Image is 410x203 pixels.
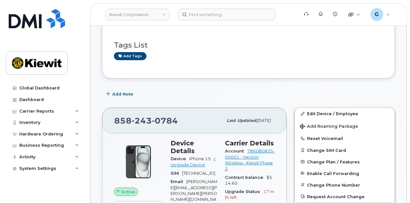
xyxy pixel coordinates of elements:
[295,144,395,156] button: Change SIM Card
[114,116,178,125] span: 858
[295,108,395,119] a: Edit Device / Employee
[225,139,275,147] h3: Carrier Details
[295,179,395,191] button: Change Phone Number
[344,8,365,21] div: Quicklinks
[132,116,152,125] span: 243
[112,91,133,97] span: Add Note
[225,149,275,171] a: 786080835-00001 - Verizon Wireless - Kiewit Phase 2
[256,118,271,123] span: [DATE]
[295,156,395,168] button: Change Plan / Features
[171,156,189,161] span: Device
[178,9,275,20] input: Find something...
[114,52,146,60] a: Add tags
[307,171,359,176] span: Enable Call Forwarding
[375,11,379,18] span: G
[295,133,395,144] button: Reset Voicemail
[300,124,358,130] span: Add Roaming Package
[171,139,217,155] h3: Device Details
[225,175,266,180] span: Contract balance
[295,168,395,179] button: Enable Call Forwarding
[382,175,405,198] iframe: Messenger Launcher
[295,191,395,202] button: Request Account Change
[307,159,360,164] span: Change Plan / Features
[152,116,178,125] span: 0784
[121,189,135,195] span: Active
[102,88,139,100] button: Add Note
[225,149,247,153] span: Account
[189,156,211,161] span: iPhone 15
[171,156,216,167] a: + Upgrade Device
[105,9,170,20] a: Kiewit Corporation
[114,41,383,49] h3: Tags List
[295,119,395,133] button: Add Roaming Package
[171,179,186,184] span: Email
[182,171,215,176] span: [TECHNICAL_ID]
[366,8,395,21] div: Gabrielle.Chicoine
[227,118,256,123] span: Last updated
[171,171,182,176] span: SIM
[225,189,263,194] span: Upgrade Status
[225,175,272,186] span: $514.60
[119,143,158,181] img: iPhone_15_Black.png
